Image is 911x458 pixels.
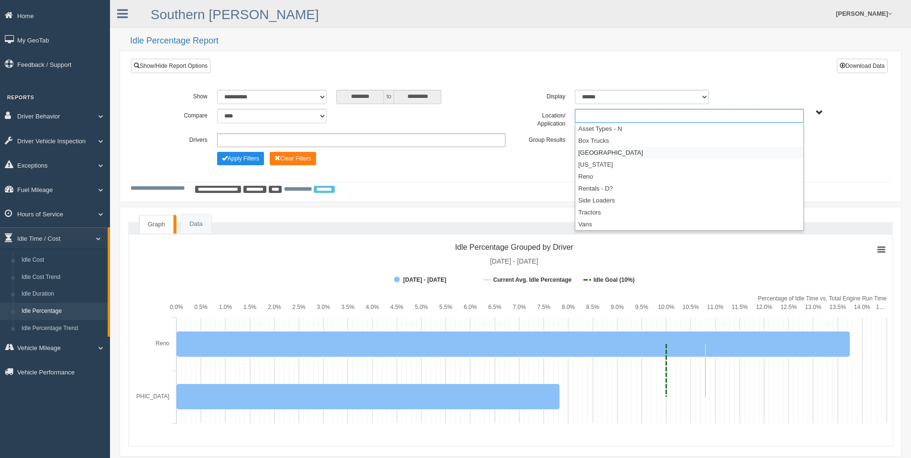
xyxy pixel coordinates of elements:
[511,90,571,101] label: Display
[17,269,108,286] a: Idle Cost Trend
[153,133,212,145] label: Drivers
[130,36,901,46] h2: Idle Percentage Report
[830,304,846,310] text: 13.5%
[17,303,108,320] a: Idle Percentage
[682,304,699,310] text: 10.5%
[575,135,803,147] li: Box Trucks
[384,90,394,104] span: to
[658,304,674,310] text: 10.0%
[575,159,803,170] li: [US_STATE]
[366,304,379,310] text: 4.0%
[139,215,174,234] a: Graph
[780,304,797,310] text: 12.5%
[270,152,316,165] button: Change Filter Options
[805,304,821,310] text: 13.0%
[513,304,526,310] text: 7.0%
[575,170,803,182] li: Reno
[586,304,600,310] text: 8.5%
[732,304,748,310] text: 11.5%
[403,277,446,283] tspan: [DATE] - [DATE]
[219,304,232,310] text: 1.0%
[854,304,870,310] text: 14.0%
[155,340,169,347] text: Reno
[707,304,724,310] text: 11.0%
[511,109,571,128] label: Location/ Application
[575,206,803,218] li: Tractors
[151,7,319,22] a: Southern [PERSON_NAME]
[562,304,575,310] text: 8.0%
[575,123,803,135] li: Asset Types - N
[439,304,453,310] text: 5.5%
[575,147,803,159] li: [GEOGRAPHIC_DATA]
[756,304,772,310] text: 12.0%
[490,257,538,265] tspan: [DATE] - [DATE]
[611,304,624,310] text: 9.0%
[317,304,330,310] text: 3.0%
[415,304,428,310] text: 5.0%
[195,304,208,310] text: 0.5%
[170,304,183,310] text: 0.0%
[635,304,648,310] text: 9.5%
[243,304,257,310] text: 1.5%
[537,304,550,310] text: 7.5%
[464,304,477,310] text: 6.0%
[575,218,803,230] li: Vans
[575,194,803,206] li: Side Loaders
[876,304,885,310] tspan: 1…
[758,295,887,302] tspan: Percentage of Idle Time vs. Total Engine Run Time
[510,133,570,145] label: Group Results
[493,277,571,283] tspan: Current Avg. Idle Percentage
[17,252,108,269] a: Idle Cost
[110,393,169,400] tspan: [GEOGRAPHIC_DATA]
[153,109,212,120] label: Compare
[217,152,264,165] button: Change Filter Options
[575,182,803,194] li: Rentals - D?
[181,214,211,234] a: Data
[390,304,404,310] text: 4.5%
[17,286,108,303] a: Idle Duration
[488,304,502,310] text: 6.5%
[292,304,306,310] text: 2.5%
[131,59,210,73] a: Show/Hide Report Options
[153,90,212,101] label: Show
[837,59,888,73] button: Download Data
[341,304,355,310] text: 3.5%
[455,243,573,251] tspan: Idle Percentage Grouped by Driver
[17,320,108,337] a: Idle Percentage Trend
[268,304,281,310] text: 2.0%
[593,277,635,283] tspan: Idle Goal (10%)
